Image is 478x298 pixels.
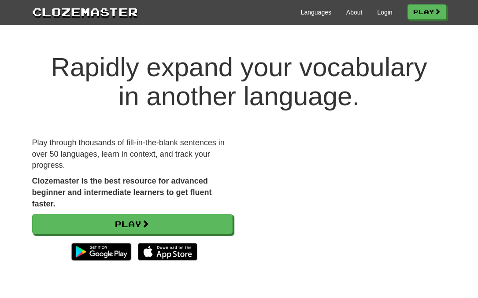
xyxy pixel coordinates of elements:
[346,8,363,17] a: About
[32,137,233,171] p: Play through thousands of fill-in-the-blank sentences in over 50 languages, learn in context, and...
[32,214,233,234] a: Play
[138,243,197,261] img: Download_on_the_App_Store_Badge_US-UK_135x40-25178aeef6eb6b83b96f5f2d004eda3bffbb37122de64afbaef7...
[67,239,135,265] img: Get it on Google Play
[408,4,446,19] a: Play
[32,4,138,20] a: Clozemaster
[377,8,392,17] a: Login
[32,177,212,208] strong: Clozemaster is the best resource for advanced beginner and intermediate learners to get fluent fa...
[301,8,331,17] a: Languages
